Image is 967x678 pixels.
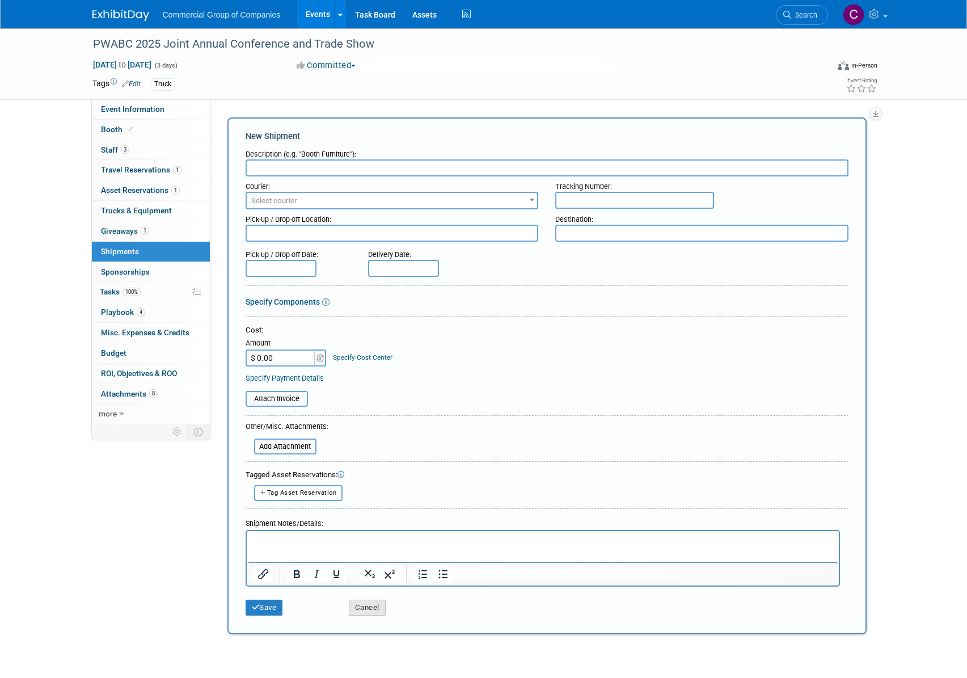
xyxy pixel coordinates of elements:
div: Amount [246,338,328,349]
button: Numbered list [413,566,433,582]
span: Staff [101,145,129,154]
span: Shipments [101,247,139,256]
div: New Shipment [246,130,848,142]
a: Playbook4 [92,302,210,322]
span: [DATE] [DATE] [92,60,152,70]
div: Event Rating [846,78,877,83]
div: Shipment Notes/Details: [246,513,840,530]
span: Commercial Group of Companies [163,10,281,19]
div: Cost: [246,325,848,336]
span: 4 [137,308,145,317]
span: Budget [101,348,126,357]
a: ROI, Objectives & ROO [92,364,210,384]
div: In-Person [851,61,877,70]
a: Sponsorships [92,262,210,282]
div: Delivery Date: [368,245,506,260]
img: ExhibitDay [92,10,149,21]
button: Bullet list [433,566,453,582]
a: Staff3 [92,140,210,160]
span: 3 [121,145,129,154]
span: more [99,409,117,418]
span: 1 [173,166,181,174]
iframe: Rich Text Area [247,531,839,562]
div: Pick-up / Drop-off Location: [246,209,539,225]
span: Event Information [101,104,164,113]
a: Travel Reservations1 [92,160,210,180]
a: Tasks100% [92,282,210,302]
a: Trucks & Equipment [92,201,210,221]
a: Giveaways1 [92,221,210,241]
a: Misc. Expenses & Credits [92,323,210,343]
span: 8 [149,389,158,398]
a: Event Information [92,99,210,119]
td: Tags [92,78,141,91]
span: to [117,60,128,69]
a: Edit [122,80,141,88]
span: Booth [101,125,136,134]
span: 1 [171,186,180,195]
a: Asset Reservations1 [92,180,210,200]
a: Booth [92,120,210,140]
img: Cole Mattern [843,4,864,26]
div: PWABC 2025 Joint Annual Conference and Trade Show [89,34,811,54]
img: Format-Inperson.png [838,61,849,70]
span: 1 [141,226,149,235]
a: Search [776,5,828,25]
span: (3 days) [154,62,178,69]
div: Tagged Asset Reservations: [246,470,848,481]
div: Courier: [246,176,539,192]
button: Insert/edit link [254,566,273,582]
span: Giveaways [101,226,149,235]
button: Committed [293,60,360,71]
span: Tag Asset Reservation [267,489,337,496]
span: Travel Reservations [101,165,181,174]
td: Personalize Event Tab Strip [167,424,187,439]
div: Truck [151,78,175,90]
span: Misc. Expenses & Credits [101,328,189,337]
div: Destination: [555,209,848,225]
i: Booth reservation complete [128,126,133,132]
a: Specify Payment Details [246,374,324,382]
span: Playbook [101,308,145,317]
button: Superscript [380,566,399,582]
div: Pick-up / Drop-off Date: [246,245,351,260]
button: Save [246,600,283,616]
span: Attachments [101,389,158,398]
span: Sponsorships [101,267,150,276]
a: Attachments8 [92,384,210,404]
button: Subscript [360,566,379,582]
span: Trucks & Equipment [101,206,172,215]
button: Underline [327,566,346,582]
div: Other/Misc. Attachments: [246,422,328,435]
div: Event Format [761,59,878,76]
div: Description (e.g. "Booth Furniture"): [246,144,848,159]
a: Specify Components [246,297,320,306]
span: Tasks [100,287,141,296]
div: Tracking Number: [555,176,848,192]
span: Select courier [251,196,297,205]
button: Bold [287,566,306,582]
a: Specify Cost Center [333,353,392,361]
a: more [92,404,210,424]
span: Search [791,11,817,19]
button: Italic [307,566,326,582]
span: 100% [123,288,141,296]
span: Asset Reservations [101,186,180,195]
a: Shipments [92,242,210,262]
span: ROI, Objectives & ROO [101,369,177,378]
a: Budget [92,343,210,363]
button: Tag Asset Reservation [254,485,343,500]
td: Toggle Event Tabs [187,424,210,439]
button: Cancel [349,600,386,616]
